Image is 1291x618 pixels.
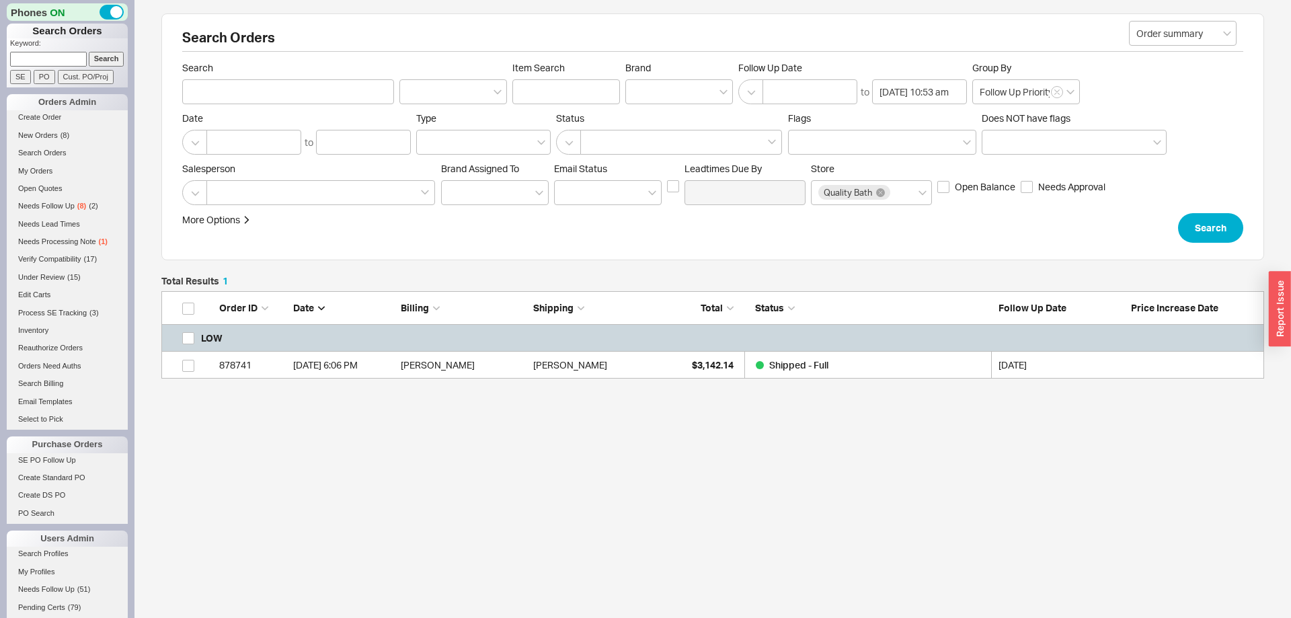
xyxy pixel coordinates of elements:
button: More Options [182,213,251,227]
div: Date [293,301,394,315]
span: Needs Approval [1038,180,1105,194]
input: Select... [1129,21,1237,46]
span: ( 2 ) [89,202,97,210]
div: [PERSON_NAME] [401,352,526,379]
span: Shipped - Full [769,359,828,371]
div: Purchase Orders [7,436,128,453]
span: Shipping [533,302,574,313]
a: Orders Need Auths [7,359,128,373]
h1: Search Orders [7,24,128,38]
a: Under Review(15) [7,270,128,284]
span: ( 1 ) [99,237,108,245]
div: Orders Admin [7,94,128,110]
div: Total [666,301,734,315]
span: Status [755,302,784,313]
h5: Total Results [161,276,228,286]
a: Open Quotes [7,182,128,196]
span: Status [556,112,783,124]
div: Shipping [533,301,659,315]
span: Flags [788,112,811,124]
a: Reauthorize Orders [7,341,128,355]
div: Phones [7,3,128,21]
span: ( 15 ) [67,273,81,281]
div: 1/27/25 6:06 PM [293,352,394,379]
input: Item Search [512,79,620,104]
span: ( 8 ) [77,202,86,210]
svg: open menu [1066,89,1074,95]
a: My Orders [7,164,128,178]
span: Does NOT have flags [982,112,1070,124]
span: New Orders [18,131,58,139]
a: PO Search [7,506,128,520]
div: to [305,136,313,149]
a: Edit Carts [7,288,128,302]
span: Process SE Tracking [18,309,87,317]
input: SE [10,70,31,84]
a: New Orders(8) [7,128,128,143]
a: Needs Follow Up(51) [7,582,128,596]
input: Store [892,185,902,200]
span: Salesperson [182,163,436,175]
button: Search [1178,213,1243,243]
a: 878741[DATE] 6:06 PM[PERSON_NAME][PERSON_NAME]$3,142.14Shipped - Full [DATE] [161,352,1264,379]
div: 02/11/2025 [999,352,1124,379]
span: Em ​ ail Status [554,163,607,174]
a: Search Billing [7,377,128,391]
span: Price Increase Date [1131,302,1218,313]
svg: open menu [1223,31,1231,36]
div: 878741 [219,352,286,379]
a: Search Orders [7,146,128,160]
a: Select to Pick [7,412,128,426]
span: Needs Processing Note [18,237,96,245]
span: Needs Follow Up [18,585,75,593]
input: Type [424,134,433,150]
span: Brand [625,62,651,73]
div: Billing [401,301,526,315]
span: ( 79 ) [68,603,81,611]
span: Store [811,163,834,174]
span: Order ID [219,302,258,313]
a: My Profiles [7,565,128,579]
span: Pending Certs [18,603,65,611]
a: Verify Compatibility(17) [7,252,128,266]
input: Brand [633,84,642,100]
div: [PERSON_NAME] [533,352,607,379]
span: Total [701,302,723,313]
span: Date [293,302,314,313]
svg: open menu [494,89,502,95]
span: Follow Up Date [999,302,1066,313]
div: Status [744,301,992,315]
a: Create Standard PO [7,471,128,485]
div: to [861,85,869,99]
a: Email Templates [7,395,128,409]
span: Type [416,112,436,124]
input: Search [182,79,394,104]
span: Billing [401,302,429,313]
span: Under Review [18,273,65,281]
span: ON [50,5,65,20]
input: PO [34,70,55,84]
p: Keyword: [10,38,128,52]
div: More Options [182,213,240,227]
a: Inventory [7,323,128,338]
input: Cust. PO/Proj [58,70,114,84]
input: Does NOT have flags [989,134,999,150]
span: Verify Compatibility [18,255,81,263]
a: Needs Lead Times [7,217,128,231]
a: Pending Certs(79) [7,601,128,615]
a: Create DS PO [7,488,128,502]
span: Quality Bath [824,188,872,197]
span: ( 51 ) [77,585,91,593]
svg: open menu [648,190,656,196]
input: Open Balance [937,181,949,193]
span: Search [1195,220,1226,236]
span: Needs Follow Up [18,202,75,210]
span: $3,142.14 [692,359,734,371]
span: 1 [223,275,228,286]
div: Order ID [219,301,286,315]
div: Users Admin [7,531,128,547]
span: ( 17 ) [84,255,97,263]
span: Follow Up Date [738,62,967,74]
input: Flags [795,134,805,150]
h5: LOW [201,325,223,352]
